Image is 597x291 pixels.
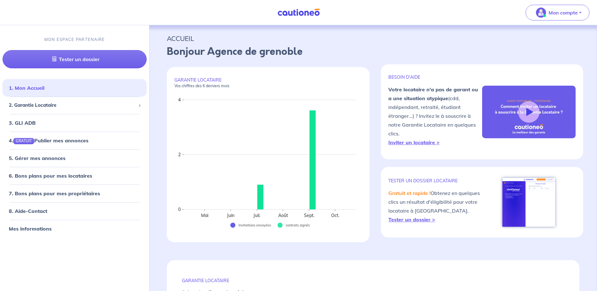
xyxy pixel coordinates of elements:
[227,213,234,218] text: Juin
[388,189,482,224] p: Obtenez en quelques clics un résultat d'éligibilité pour votre locataire à [GEOGRAPHIC_DATA].
[178,207,181,212] text: 0
[182,278,564,283] p: GARANTIE LOCATAIRE
[3,100,147,112] div: 2. Garantie Locataire
[549,9,578,16] p: Mon compte
[3,82,147,94] div: 1. Mon Accueil
[388,190,431,196] em: Gratuit et rapide !
[9,85,44,91] a: 1. Mon Accueil
[388,216,435,223] a: Tester un dossier >
[3,222,147,235] div: Mes informations
[275,9,322,16] img: Cautioneo
[388,139,440,145] a: Inviter un locataire >
[44,37,105,43] p: MON ESPACE PARTENAIRE
[9,225,52,232] a: Mes informations
[174,77,362,88] p: GARANTIE LOCATAIRE
[9,190,100,197] a: 7. Bons plans pour mes propriétaires
[482,86,576,139] img: video-gli-new-none.jpg
[3,169,147,182] div: 6. Bons plans pour mes locataires
[3,134,147,147] div: 4.GRATUITPublier mes annonces
[304,213,314,218] text: Sept.
[167,33,579,44] p: ACCUEIL
[9,208,47,214] a: 8. Aide-Contact
[253,213,260,218] text: Juil.
[388,74,482,80] p: BESOIN D'AIDE
[499,174,559,230] img: simulateur.png
[167,44,579,59] p: Bonjour Agence de grenoble
[536,8,546,18] img: illu_account_valid_menu.svg
[388,85,482,147] p: (cdd, indépendant, retraité, étudiant étranger...) ? Invitez le à souscrire à notre Garantie Loca...
[9,102,136,109] span: 2. Garantie Locataire
[201,213,208,218] text: Mai
[9,137,88,144] a: 4.GRATUITPublier mes annonces
[388,178,482,184] p: TESTER un dossier locataire
[174,83,229,88] em: Vos chiffres des 6 derniers mois
[388,86,478,101] strong: Votre locataire n'a pas de garant ou a une situation atypique
[9,155,65,161] a: 5. Gérer mes annonces
[9,120,36,126] a: 3. GLI ADB
[331,213,339,218] text: Oct.
[3,117,147,129] div: 3. GLI ADB
[3,205,147,217] div: 8. Aide-Contact
[3,152,147,164] div: 5. Gérer mes annonces
[9,173,92,179] a: 6. Bons plans pour mes locataires
[278,213,288,218] text: Août
[178,97,181,103] text: 4
[178,152,181,157] text: 2
[526,5,589,20] button: illu_account_valid_menu.svgMon compte
[3,187,147,200] div: 7. Bons plans pour mes propriétaires
[3,50,147,69] a: Tester un dossier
